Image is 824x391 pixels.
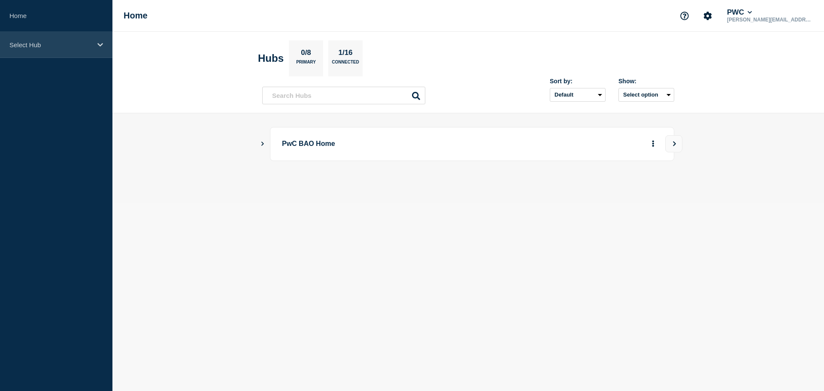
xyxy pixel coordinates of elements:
[550,78,606,85] div: Sort by:
[550,88,606,102] select: Sort by
[648,136,659,152] button: More actions
[676,7,694,25] button: Support
[124,11,148,21] h1: Home
[258,52,284,64] h2: Hubs
[298,48,315,60] p: 0/8
[332,60,359,69] p: Connected
[618,88,674,102] button: Select option
[9,41,92,48] p: Select Hub
[618,78,674,85] div: Show:
[699,7,717,25] button: Account settings
[296,60,316,69] p: Primary
[261,141,265,147] button: Show Connected Hubs
[262,87,425,104] input: Search Hubs
[665,135,682,152] button: View
[282,136,519,152] p: PwC BAO Home
[725,8,754,17] button: PWC
[725,17,815,23] p: [PERSON_NAME][EMAIL_ADDRESS][PERSON_NAME][DOMAIN_NAME]
[335,48,356,60] p: 1/16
